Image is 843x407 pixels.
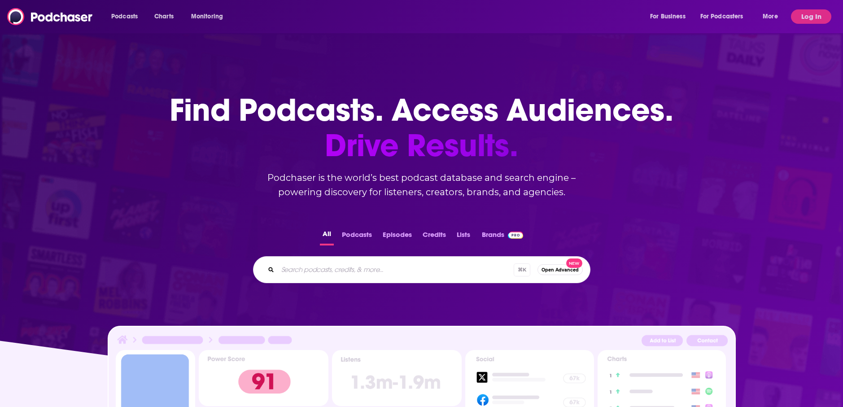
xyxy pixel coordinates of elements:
[111,10,138,23] span: Podcasts
[199,350,328,406] img: Podcast Insights Power score
[454,228,473,245] button: Lists
[105,9,149,24] button: open menu
[116,334,728,350] img: Podcast Insights Header
[320,228,334,245] button: All
[149,9,179,24] a: Charts
[170,128,673,163] span: Drive Results.
[278,263,514,277] input: Search podcasts, credits, & more...
[154,10,174,23] span: Charts
[514,263,530,276] span: ⌘ K
[566,258,582,268] span: New
[791,9,831,24] button: Log In
[537,264,583,275] button: Open AdvancedNew
[191,10,223,23] span: Monitoring
[420,228,449,245] button: Credits
[508,232,524,239] img: Podchaser Pro
[170,92,673,163] h1: Find Podcasts. Access Audiences.
[7,8,93,25] img: Podchaser - Follow, Share and Rate Podcasts
[650,10,686,23] span: For Business
[694,9,756,24] button: open menu
[700,10,743,23] span: For Podcasters
[763,10,778,23] span: More
[380,228,415,245] button: Episodes
[756,9,789,24] button: open menu
[339,228,375,245] button: Podcasts
[185,9,235,24] button: open menu
[542,267,579,272] span: Open Advanced
[242,171,601,199] h2: Podchaser is the world’s best podcast database and search engine – powering discovery for listene...
[253,256,590,283] div: Search podcasts, credits, & more...
[332,350,462,406] img: Podcast Insights Listens
[644,9,697,24] button: open menu
[482,228,524,245] a: BrandsPodchaser Pro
